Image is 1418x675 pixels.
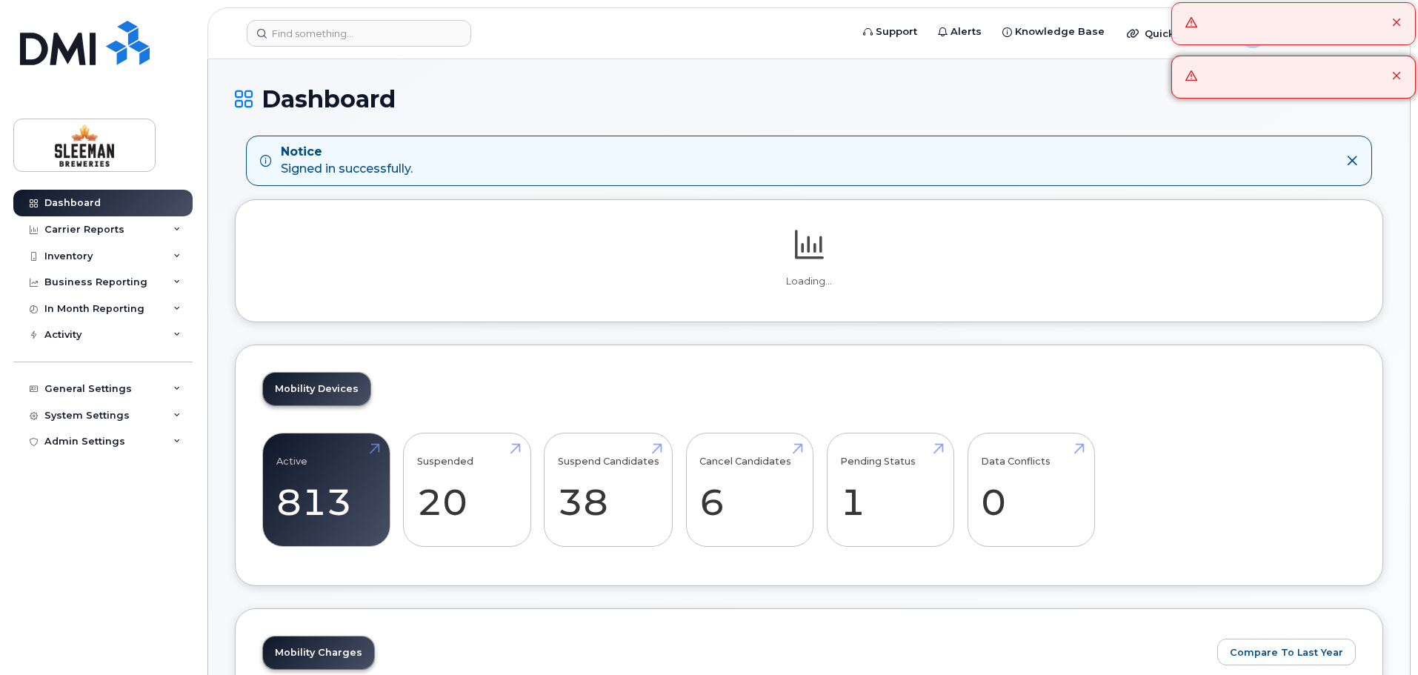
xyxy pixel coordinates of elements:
[981,441,1081,539] a: Data Conflicts 0
[699,441,799,539] a: Cancel Candidates 6
[1230,645,1343,659] span: Compare To Last Year
[840,441,940,539] a: Pending Status 1
[558,441,659,539] a: Suspend Candidates 38
[1217,639,1356,665] button: Compare To Last Year
[417,441,517,539] a: Suspended 20
[281,144,413,178] div: Signed in successfully.
[281,144,413,161] strong: Notice
[263,636,374,669] a: Mobility Charges
[235,86,1383,112] h1: Dashboard
[262,275,1356,288] p: Loading...
[263,373,370,405] a: Mobility Devices
[276,441,376,539] a: Active 813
